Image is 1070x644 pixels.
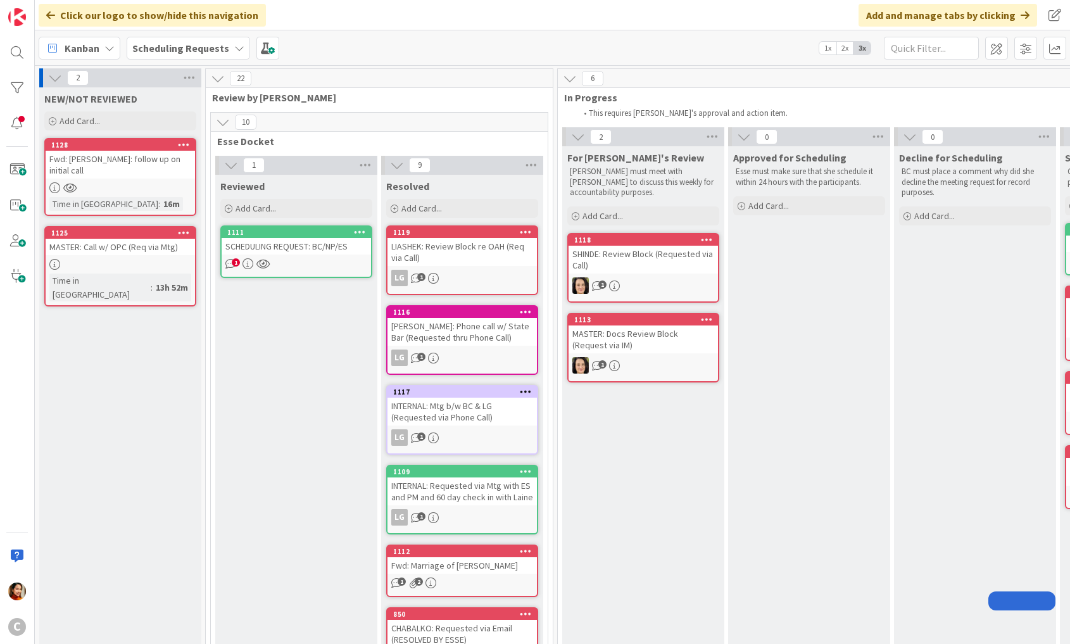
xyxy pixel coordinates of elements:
[46,139,195,179] div: 1128Fwd: [PERSON_NAME]: follow up on initial call
[598,281,607,289] span: 1
[902,167,1048,198] p: BC must place a comment why did she decline the meeting request for record purposes.
[222,227,371,238] div: 1111
[387,466,537,477] div: 1109
[569,314,718,325] div: 1113
[748,200,789,212] span: Add Card...
[570,167,717,198] p: [PERSON_NAME] must meet with [PERSON_NAME] to discuss this weekly for accountability purposes.
[8,583,26,600] img: PM
[409,158,431,173] span: 9
[417,353,425,361] span: 1
[132,42,229,54] b: Scheduling Requests
[387,227,537,238] div: 1119
[393,610,537,619] div: 850
[598,360,607,369] span: 1
[922,129,943,144] span: 0
[49,197,158,211] div: Time in [GEOGRAPHIC_DATA]
[401,203,442,214] span: Add Card...
[8,618,26,636] div: C
[227,228,371,237] div: 1111
[46,151,195,179] div: Fwd: [PERSON_NAME]: follow up on initial call
[393,308,537,317] div: 1116
[387,609,537,620] div: 850
[569,234,718,246] div: 1118
[393,547,537,556] div: 1112
[391,350,408,366] div: LG
[572,277,589,294] img: BL
[8,8,26,26] img: Visit kanbanzone.com
[158,197,160,211] span: :
[569,314,718,353] div: 1113MASTER: Docs Review Block (Request via IM)
[387,509,537,526] div: LG
[236,203,276,214] span: Add Card...
[756,129,777,144] span: 0
[387,477,537,505] div: INTERNAL: Requested via Mtg with ES and PM and 60 day check in with Laine
[387,318,537,346] div: [PERSON_NAME]: Phone call w/ State Bar (Requested thru Phone Call)
[733,151,847,164] span: Approved for Scheduling
[393,467,537,476] div: 1109
[387,466,537,505] div: 1109INTERNAL: Requested via Mtg with ES and PM and 60 day check in with Laine
[398,578,406,586] span: 1
[387,386,537,398] div: 1117
[217,135,532,148] span: Esse Docket
[569,234,718,274] div: 1118SHINDE: Review Block (Requested via Call)
[160,197,183,211] div: 16m
[235,115,256,130] span: 10
[386,180,429,193] span: Resolved
[212,91,537,104] span: Review by Esse
[417,273,425,281] span: 1
[572,357,589,374] img: BL
[65,41,99,56] span: Kanban
[391,509,408,526] div: LG
[51,141,195,149] div: 1128
[387,386,537,426] div: 1117INTERNAL: Mtg b/w BC & LG (Requested via Phone Call)
[387,429,537,446] div: LG
[46,239,195,255] div: MASTER: Call w/ OPC (Req via Mtg)
[391,429,408,446] div: LG
[574,315,718,324] div: 1113
[884,37,979,60] input: Quick Filter...
[222,227,371,255] div: 1111SCHEDULING REQUEST: BC/NP/ES
[582,210,623,222] span: Add Card...
[569,357,718,374] div: BL
[387,350,537,366] div: LG
[567,151,704,164] span: For Breanna's Review
[49,274,151,301] div: Time in [GEOGRAPHIC_DATA]
[387,546,537,574] div: 1112Fwd: Marriage of [PERSON_NAME]
[853,42,871,54] span: 3x
[46,227,195,239] div: 1125
[222,238,371,255] div: SCHEDULING REQUEST: BC/NP/ES
[393,388,537,396] div: 1117
[387,557,537,574] div: Fwd: Marriage of [PERSON_NAME]
[582,71,603,86] span: 6
[232,258,240,267] span: 1
[44,92,137,105] span: NEW/NOT REVIEWED
[387,546,537,557] div: 1112
[220,180,265,193] span: Reviewed
[46,139,195,151] div: 1128
[417,432,425,441] span: 1
[39,4,266,27] div: Click our logo to show/hide this navigation
[243,158,265,173] span: 1
[387,238,537,266] div: LIASHEK: Review Block re OAH (Req via Call)
[387,306,537,346] div: 1116[PERSON_NAME]: Phone call w/ State Bar (Requested thru Phone Call)
[153,281,191,294] div: 13h 52m
[415,578,423,586] span: 2
[569,325,718,353] div: MASTER: Docs Review Block (Request via IM)
[391,270,408,286] div: LG
[387,398,537,426] div: INTERNAL: Mtg b/w BC & LG (Requested via Phone Call)
[836,42,853,54] span: 2x
[387,270,537,286] div: LG
[151,281,153,294] span: :
[393,228,537,237] div: 1119
[60,115,100,127] span: Add Card...
[859,4,1037,27] div: Add and manage tabs by clicking
[574,236,718,244] div: 1118
[67,70,89,85] span: 2
[899,151,1003,164] span: Decline for Scheduling
[736,167,883,187] p: Esse must make sure that she schedule it within 24 hours with the participants.
[230,71,251,86] span: 22
[46,227,195,255] div: 1125MASTER: Call w/ OPC (Req via Mtg)
[590,129,612,144] span: 2
[819,42,836,54] span: 1x
[51,229,195,237] div: 1125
